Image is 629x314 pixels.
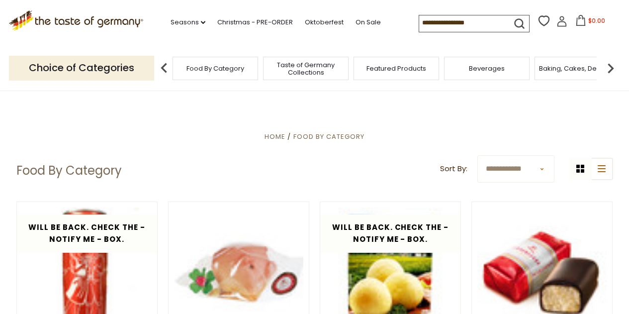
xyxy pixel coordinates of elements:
[154,58,174,78] img: previous arrow
[539,65,616,72] a: Baking, Cakes, Desserts
[266,61,346,76] a: Taste of Germany Collections
[366,65,426,72] a: Featured Products
[217,17,293,28] a: Christmas - PRE-ORDER
[440,163,467,175] label: Sort By:
[186,65,244,72] a: Food By Category
[265,132,285,141] a: Home
[469,65,505,72] a: Beverages
[588,16,605,25] span: $0.00
[356,17,381,28] a: On Sale
[293,132,364,141] a: Food By Category
[601,58,621,78] img: next arrow
[9,56,154,80] p: Choice of Categories
[171,17,205,28] a: Seasons
[305,17,344,28] a: Oktoberfest
[569,15,612,30] button: $0.00
[16,163,122,178] h1: Food By Category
